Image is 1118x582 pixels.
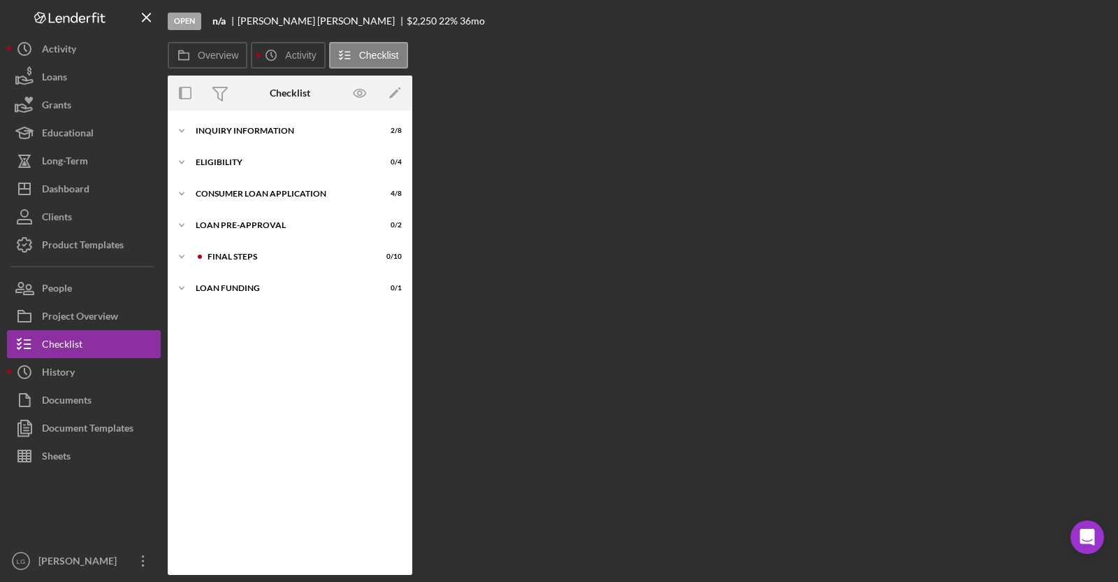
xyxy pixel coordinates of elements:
div: [PERSON_NAME] [PERSON_NAME] [238,15,407,27]
div: Open [168,13,201,30]
button: Activity [251,42,325,69]
text: LG [17,558,26,565]
button: Educational [7,119,161,147]
div: Grants [42,91,71,122]
div: Clients [42,203,72,234]
button: History [7,358,161,386]
div: Checklist [42,330,82,362]
div: 0 / 4 [377,158,402,166]
div: Project Overview [42,302,118,334]
button: Overview [168,42,247,69]
button: Checklist [7,330,161,358]
button: Sheets [7,442,161,470]
div: 0 / 10 [377,253,402,261]
button: Loans [7,63,161,91]
button: LG[PERSON_NAME] [7,547,161,575]
div: 2 / 8 [377,127,402,135]
b: n/a [212,15,226,27]
button: Grants [7,91,161,119]
div: Consumer Loan Application [196,190,367,198]
label: Activity [285,50,316,61]
div: 22 % [439,15,458,27]
div: People [42,274,72,306]
button: Activity [7,35,161,63]
div: Document Templates [42,414,133,446]
div: Educational [42,119,94,150]
button: Product Templates [7,231,161,259]
button: Clients [7,203,161,231]
div: 36 mo [460,15,485,27]
span: $2,250 [407,15,437,27]
div: Inquiry Information [196,127,367,135]
div: [PERSON_NAME] [35,547,126,579]
button: Checklist [329,42,408,69]
div: Loan Pre-Approval [196,221,367,229]
div: Checklist [270,87,310,99]
button: Document Templates [7,414,161,442]
label: Checklist [359,50,399,61]
div: Eligibility [196,158,367,166]
div: 4 / 8 [377,190,402,198]
div: History [42,358,75,390]
div: 0 / 1 [377,284,402,292]
button: People [7,274,161,302]
button: Long-Term [7,147,161,175]
div: Documents [42,386,92,418]
button: Dashboard [7,175,161,203]
div: Sheets [42,442,71,474]
div: Loan Funding [196,284,367,292]
div: Long-Term [42,147,88,178]
div: Dashboard [42,175,89,206]
button: Project Overview [7,302,161,330]
div: Open Intercom Messenger [1070,520,1104,554]
div: 0 / 2 [377,221,402,229]
label: Overview [198,50,238,61]
div: Activity [42,35,76,66]
div: FINAL STEPS [208,253,367,261]
div: Product Templates [42,231,124,262]
button: Documents [7,386,161,414]
div: Loans [42,63,67,94]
